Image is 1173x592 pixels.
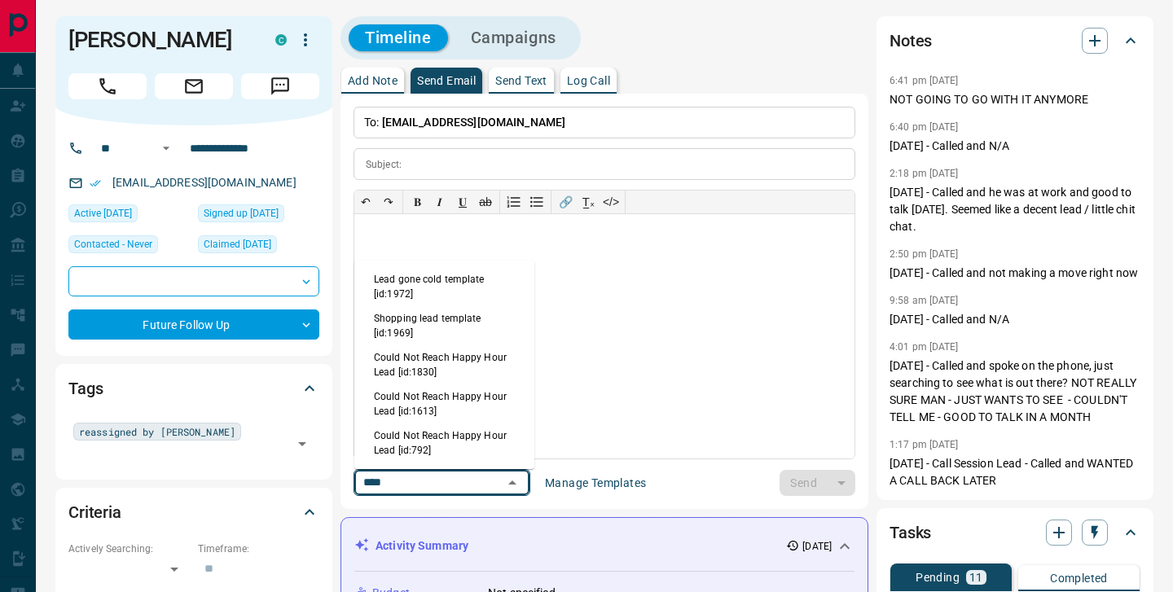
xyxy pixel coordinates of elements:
button: Campaigns [455,24,573,51]
button: Close [501,471,524,494]
button: Numbered list [503,191,525,213]
p: 4:01 pm [DATE] [890,341,959,353]
li: Lead gone cold template [id:1972] [354,267,534,306]
button: Open [291,432,314,455]
div: Sat May 17 2025 [68,204,190,227]
p: 6:40 pm [DATE] [890,121,959,133]
p: To: [354,107,855,138]
button: 𝑰 [428,191,451,213]
h2: Tasks [890,520,931,546]
div: Wed Nov 18 2020 [198,204,319,227]
p: [DATE] - Call Session Lead - Called and WANTED A CALL BACK LATER [890,455,1140,489]
p: [DATE] - Called and spoke on the phone, just searching to see what is out there? NOT REALLY SURE ... [890,357,1140,426]
button: 𝐔 [451,191,474,213]
h1: [PERSON_NAME] [68,27,251,53]
span: reassigned by [PERSON_NAME] [79,423,235,440]
li: Could Not Reach Happy Hour Lead [id:792] [354,423,534,463]
p: [DATE] - Called and N/A [890,311,1140,328]
span: 𝐔 [459,195,467,208]
div: Thu Feb 06 2025 [198,235,319,258]
div: split button [780,470,855,496]
span: Contacted - Never [74,236,152,252]
button: Open [156,138,176,158]
a: [EMAIL_ADDRESS][DOMAIN_NAME] [112,176,297,189]
span: Email [155,73,233,99]
p: Pending [916,572,960,583]
p: [DATE] - Called and not making a move right now [890,265,1140,282]
p: 6:41 pm [DATE] [890,75,959,86]
p: 1:17 pm [DATE] [890,439,959,450]
div: Tags [68,369,319,408]
span: Active [DATE] [74,205,132,221]
p: Timeframe: [198,542,319,556]
li: Could Not Reach Happy Hour Lead [id:1830] [354,345,534,384]
p: [DATE] - Called and N/A [890,138,1140,155]
h2: Tags [68,375,103,401]
h2: Notes [890,28,932,54]
span: Call [68,73,147,99]
svg: Email Verified [90,178,101,189]
p: Send Email [417,75,476,86]
p: 9:58 am [DATE] [890,295,959,306]
div: condos.ca [275,34,287,46]
button: T̲ₓ [577,191,600,213]
s: ab [479,195,492,208]
p: Log Call [567,75,610,86]
button: ↶ [354,191,377,213]
p: Send Text [495,75,547,86]
button: ↷ [377,191,400,213]
button: Manage Templates [535,470,656,496]
div: Notes [890,21,1140,60]
div: Future Follow Up [68,309,319,340]
button: Bullet list [525,191,548,213]
li: Shopping lead template [id:1969] [354,306,534,345]
button: Timeline [349,24,448,51]
span: Signed up [DATE] [204,205,279,221]
p: Subject: [366,157,402,172]
p: 11 [969,572,983,583]
p: [DATE] [802,539,832,554]
span: Claimed [DATE] [204,236,271,252]
li: Could Not Reach Happy Hour Lead [id:1613] [354,384,534,423]
span: [EMAIL_ADDRESS][DOMAIN_NAME] [382,116,566,129]
div: Activity Summary[DATE] [354,531,854,561]
p: Actively Searching: [68,542,190,556]
p: Activity Summary [376,537,468,555]
button: 𝐁 [406,191,428,213]
p: [DATE] - Called and he was at work and good to talk [DATE]. Seemed like a decent lead / little ch... [890,184,1140,235]
button: </> [600,191,622,213]
div: Tasks [890,513,1140,552]
p: NOT GOING TO GO WITH IT ANYMORE [890,91,1140,108]
button: ab [474,191,497,213]
p: 2:50 pm [DATE] [890,248,959,260]
span: Message [241,73,319,99]
button: 🔗 [554,191,577,213]
p: 2:18 pm [DATE] [890,168,959,179]
div: Criteria [68,493,319,532]
p: Add Note [348,75,398,86]
h2: Criteria [68,499,121,525]
p: Completed [1050,572,1108,584]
